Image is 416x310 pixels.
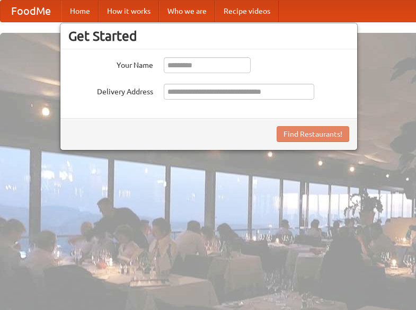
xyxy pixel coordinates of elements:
[215,1,279,22] a: Recipe videos
[99,1,159,22] a: How it works
[68,57,153,70] label: Your Name
[61,1,99,22] a: Home
[68,28,349,44] h3: Get Started
[159,1,215,22] a: Who we are
[277,126,349,142] button: Find Restaurants!
[68,84,153,97] label: Delivery Address
[1,1,61,22] a: FoodMe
